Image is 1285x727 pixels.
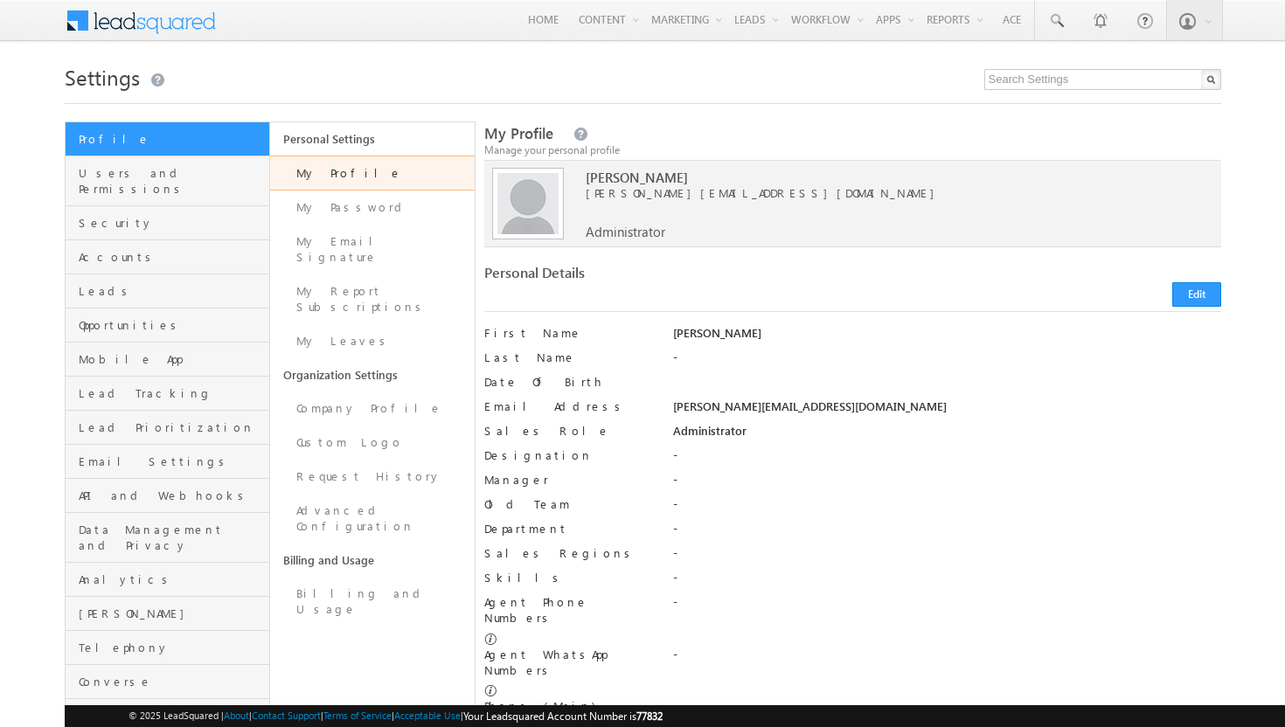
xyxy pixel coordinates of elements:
a: My Profile [270,156,475,190]
a: About [224,710,249,721]
a: Organization Settings [270,358,475,391]
span: API and Webhooks [79,488,265,503]
label: First Name [484,325,654,341]
div: [PERSON_NAME][EMAIL_ADDRESS][DOMAIN_NAME] [673,398,1221,423]
div: - [673,545,1221,570]
span: Your Leadsquared Account Number is [463,710,663,723]
span: Security [79,215,265,231]
a: Lead Tracking [66,377,269,411]
a: Security [66,206,269,240]
span: Analytics [79,571,265,587]
label: Old Team [484,496,654,512]
span: Leads [79,283,265,299]
span: Converse [79,674,265,689]
span: [PERSON_NAME] [79,606,265,621]
a: Contact Support [252,710,321,721]
a: Billing and Usage [270,544,475,577]
div: - [673,350,1221,374]
a: [PERSON_NAME] [66,597,269,631]
div: Manage your personal profile [484,142,1221,158]
label: Sales Role [484,423,654,439]
div: [PERSON_NAME] [673,325,1221,350]
div: Personal Details [484,265,844,289]
a: Users and Permissions [66,156,269,206]
a: Advanced Configuration [270,494,475,544]
a: Billing and Usage [270,577,475,627]
a: My Password [270,190,475,225]
a: My Report Subscriptions [270,274,475,324]
span: Lead Prioritization [79,419,265,435]
input: Search Settings [984,69,1221,90]
a: Accounts [66,240,269,274]
label: Agent WhatsApp Numbers [484,647,654,678]
span: Data Management and Privacy [79,522,265,553]
label: Phone (Main) [484,698,654,714]
div: Administrator [673,423,1221,447]
span: [PERSON_NAME] [586,170,1175,185]
a: Telephony [66,631,269,665]
div: - [673,521,1221,545]
div: - [673,698,1221,723]
a: Lead Prioritization [66,411,269,445]
div: - [673,472,1221,496]
a: Email Settings [66,445,269,479]
div: - [673,570,1221,594]
label: Manager [484,472,654,488]
a: Opportunities [66,308,269,343]
a: Data Management and Privacy [66,513,269,563]
span: Lead Tracking [79,385,265,401]
label: Date Of Birth [484,374,654,390]
span: Email Settings [79,454,265,469]
span: Opportunities [79,317,265,333]
label: Skills [484,570,654,585]
label: Department [484,521,654,537]
label: Agent Phone Numbers [484,594,654,626]
span: Mobile App [79,351,265,367]
span: Users and Permissions [79,165,265,197]
a: Company Profile [270,391,475,426]
a: My Email Signature [270,225,475,274]
a: Acceptable Use [394,710,461,721]
label: Last Name [484,350,654,365]
div: - [673,647,1221,671]
button: Edit [1172,282,1221,307]
a: My Leaves [270,324,475,358]
label: Sales Regions [484,545,654,561]
span: Profile [79,131,265,147]
span: My Profile [484,123,553,143]
a: Analytics [66,563,269,597]
span: Settings [65,63,140,91]
a: Profile [66,122,269,156]
a: Terms of Service [323,710,392,721]
label: Email Address [484,398,654,414]
div: - [673,447,1221,472]
div: - [673,496,1221,521]
label: Designation [484,447,654,463]
span: Telephony [79,640,265,655]
a: Personal Settings [270,122,475,156]
span: 77832 [636,710,663,723]
a: Custom Logo [270,426,475,460]
a: API and Webhooks [66,479,269,513]
span: [PERSON_NAME][EMAIL_ADDRESS][DOMAIN_NAME] [586,185,1175,201]
a: Converse [66,665,269,699]
a: Request History [270,460,475,494]
span: Accounts [79,249,265,265]
span: © 2025 LeadSquared | | | | | [128,708,663,724]
span: Administrator [586,224,665,239]
a: Leads [66,274,269,308]
div: - [673,594,1221,619]
a: Mobile App [66,343,269,377]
